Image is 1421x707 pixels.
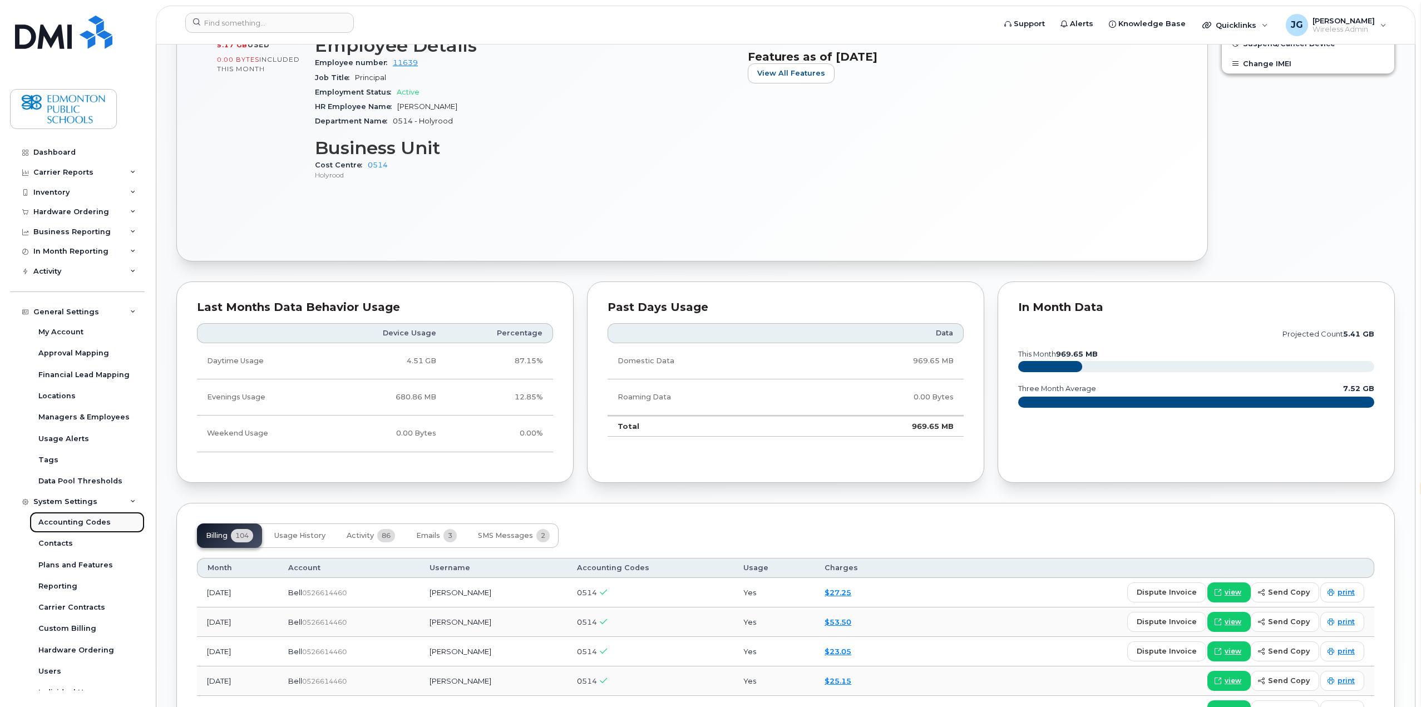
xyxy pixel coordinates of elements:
[420,666,567,696] td: [PERSON_NAME]
[1268,616,1310,627] span: send copy
[1251,641,1319,661] button: send copy
[197,302,553,313] div: Last Months Data Behavior Usage
[825,588,851,597] a: $27.25
[1251,671,1319,691] button: send copy
[825,647,851,656] a: $23.05
[1268,675,1310,686] span: send copy
[446,323,553,343] th: Percentage
[1195,14,1276,36] div: Quicklinks
[315,88,397,96] span: Employment Status
[1216,21,1256,29] span: Quicklinks
[1225,617,1241,627] span: view
[1014,18,1045,29] span: Support
[1225,646,1241,656] span: view
[197,416,553,452] tr: Friday from 6:00pm to Monday 8:00am
[377,529,395,542] span: 86
[536,529,550,542] span: 2
[197,578,278,607] td: [DATE]
[185,13,354,33] input: Find something...
[478,531,533,540] span: SMS Messages
[302,618,347,626] span: 0526614460
[1320,641,1364,661] a: print
[328,416,446,452] td: 0.00 Bytes
[197,637,278,666] td: [DATE]
[1207,612,1251,632] a: view
[443,529,457,542] span: 3
[1268,587,1310,597] span: send copy
[996,13,1053,35] a: Support
[288,588,302,597] span: Bell
[1101,13,1193,35] a: Knowledge Base
[420,607,567,637] td: [PERSON_NAME]
[1207,582,1251,602] a: view
[420,558,567,578] th: Username
[733,607,815,637] td: Yes
[393,117,453,125] span: 0514 - Holyrood
[197,666,278,696] td: [DATE]
[197,558,278,578] th: Month
[347,531,374,540] span: Activity
[748,63,835,83] button: View All Features
[757,68,825,78] span: View All Features
[1137,587,1197,597] span: dispute invoice
[315,58,393,67] span: Employee number
[446,416,553,452] td: 0.00%
[1268,646,1310,656] span: send copy
[446,379,553,416] td: 12.85%
[302,677,347,685] span: 0526614460
[1320,671,1364,691] a: print
[1338,587,1355,597] span: print
[315,161,368,169] span: Cost Centre
[328,379,446,416] td: 680.86 MB
[1243,39,1335,48] span: Suspend/Cancel Device
[288,617,302,626] span: Bell
[315,102,397,111] span: HR Employee Name
[315,73,355,82] span: Job Title
[1338,646,1355,656] span: print
[825,617,851,626] a: $53.50
[302,647,347,656] span: 0526614460
[805,343,964,379] td: 969.65 MB
[315,117,393,125] span: Department Name
[567,558,733,578] th: Accounting Codes
[1225,676,1241,686] span: view
[1018,384,1096,393] text: three month average
[1338,676,1355,686] span: print
[1320,612,1364,632] a: print
[748,50,1167,63] h3: Features as of [DATE]
[1222,53,1394,73] button: Change IMEI
[608,416,805,437] td: Total
[315,170,734,180] p: Holyrood
[1278,14,1394,36] div: Joel Gilkey
[1291,18,1303,32] span: JG
[197,379,328,416] td: Evenings Usage
[1343,330,1374,338] tspan: 5.41 GB
[1056,350,1098,358] tspan: 969.65 MB
[288,647,302,656] span: Bell
[197,416,328,452] td: Weekend Usage
[577,617,597,626] span: 0514
[393,58,418,67] a: 11639
[1251,582,1319,602] button: send copy
[733,637,815,666] td: Yes
[328,323,446,343] th: Device Usage
[1127,641,1206,661] button: dispute invoice
[1282,330,1374,338] text: projected count
[1343,384,1374,393] text: 7.52 GB
[217,56,259,63] span: 0.00 Bytes
[1137,646,1197,656] span: dispute invoice
[577,588,597,597] span: 0514
[1207,641,1251,661] a: view
[416,531,440,540] span: Emails
[825,676,851,685] a: $25.15
[420,637,567,666] td: [PERSON_NAME]
[815,558,911,578] th: Charges
[805,379,964,416] td: 0.00 Bytes
[397,102,457,111] span: [PERSON_NAME]
[397,88,420,96] span: Active
[1018,350,1098,358] text: this month
[446,343,553,379] td: 87.15%
[577,676,597,685] span: 0514
[1251,612,1319,632] button: send copy
[733,666,815,696] td: Yes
